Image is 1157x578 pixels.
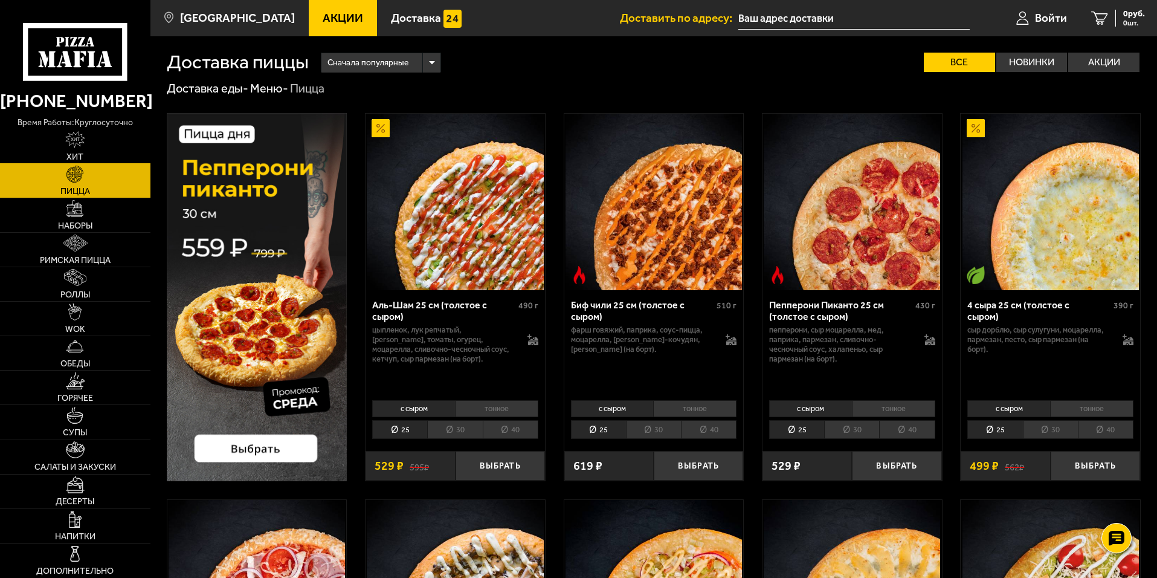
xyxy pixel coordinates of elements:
li: 30 [626,420,681,439]
span: Десерты [56,498,94,506]
span: 529 ₽ [375,460,404,472]
span: Войти [1035,12,1067,24]
img: Острое блюдо [570,266,588,284]
div: Пицца [290,81,324,97]
a: АкционныйАль-Шам 25 см (толстое с сыром) [366,114,545,290]
span: 619 ₽ [573,460,602,472]
img: Вегетарианское блюдо [967,266,985,284]
span: Салаты и закуски [34,463,116,472]
s: 595 ₽ [410,460,429,472]
span: Обеды [60,360,90,368]
li: с сыром [769,400,852,417]
div: Аль-Шам 25 см (толстое с сыром) [372,299,515,322]
li: 25 [769,420,824,439]
li: 25 [571,420,626,439]
p: фарш говяжий, паприка, соус-пицца, моцарелла, [PERSON_NAME]-кочудян, [PERSON_NAME] (на борт). [571,325,714,354]
h1: Доставка пиццы [167,53,309,72]
span: 0 руб. [1123,10,1145,18]
span: 0 шт. [1123,19,1145,27]
span: Напитки [55,533,95,541]
li: с сыром [967,400,1050,417]
span: 510 г [717,300,736,311]
button: Выбрать [852,451,941,481]
span: 430 г [915,300,935,311]
span: Доставка [391,12,441,24]
span: Дополнительно [36,567,114,576]
div: 4 сыра 25 см (толстое с сыром) [967,299,1110,322]
p: пепперони, сыр Моцарелла, мед, паприка, пармезан, сливочно-чесночный соус, халапеньо, сыр пармеза... [769,325,912,364]
p: цыпленок, лук репчатый, [PERSON_NAME], томаты, огурец, моцарелла, сливочно-чесночный соус, кетчуп... [372,325,515,364]
li: 40 [879,420,935,439]
a: Острое блюдоПепперони Пиканто 25 см (толстое с сыром) [762,114,942,290]
img: Биф чили 25 см (толстое с сыром) [566,114,742,290]
span: 390 г [1113,300,1133,311]
li: 30 [1023,420,1078,439]
span: Акции [323,12,363,24]
li: 40 [1078,420,1133,439]
img: Острое блюдо [769,266,787,284]
a: Меню- [250,81,288,96]
span: 490 г [518,300,538,311]
li: 25 [967,420,1022,439]
span: Роллы [60,291,90,299]
li: 25 [372,420,427,439]
span: Супы [63,429,87,437]
input: Ваш адрес доставки [738,7,970,30]
li: тонкое [455,400,538,417]
label: Акции [1068,53,1139,72]
img: Акционный [372,119,390,137]
label: Новинки [996,53,1068,72]
img: Аль-Шам 25 см (толстое с сыром) [367,114,543,290]
img: Акционный [967,119,985,137]
img: 15daf4d41897b9f0e9f617042186c801.svg [443,10,462,28]
span: [GEOGRAPHIC_DATA] [180,12,295,24]
li: тонкое [1050,400,1133,417]
li: с сыром [372,400,455,417]
img: Пепперони Пиканто 25 см (толстое с сыром) [764,114,940,290]
s: 562 ₽ [1005,460,1024,472]
div: Биф чили 25 см (толстое с сыром) [571,299,714,322]
div: Пепперони Пиканто 25 см (толстое с сыром) [769,299,912,322]
span: 499 ₽ [970,460,999,472]
button: Выбрать [1051,451,1140,481]
p: сыр дорблю, сыр сулугуни, моцарелла, пармезан, песто, сыр пармезан (на борт). [967,325,1110,354]
span: 529 ₽ [772,460,801,472]
img: 4 сыра 25 см (толстое с сыром) [962,114,1139,290]
span: WOK [65,325,85,334]
a: Острое блюдоБиф чили 25 см (толстое с сыром) [564,114,744,290]
a: Доставка еды- [167,81,248,96]
span: Хит [66,153,83,161]
li: тонкое [852,400,935,417]
span: Доставить по адресу: [620,12,738,24]
li: с сыром [571,400,654,417]
li: 30 [824,420,879,439]
li: 30 [427,420,482,439]
li: 40 [681,420,736,439]
li: 40 [483,420,538,439]
button: Выбрать [654,451,743,481]
span: Сначала популярные [327,51,408,74]
button: Выбрать [456,451,545,481]
span: Римская пицца [40,256,111,265]
a: АкционныйВегетарианское блюдо4 сыра 25 см (толстое с сыром) [961,114,1140,290]
span: Наборы [58,222,92,230]
span: Пицца [60,187,90,196]
span: Горячее [57,394,93,403]
li: тонкое [653,400,736,417]
label: Все [924,53,995,72]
